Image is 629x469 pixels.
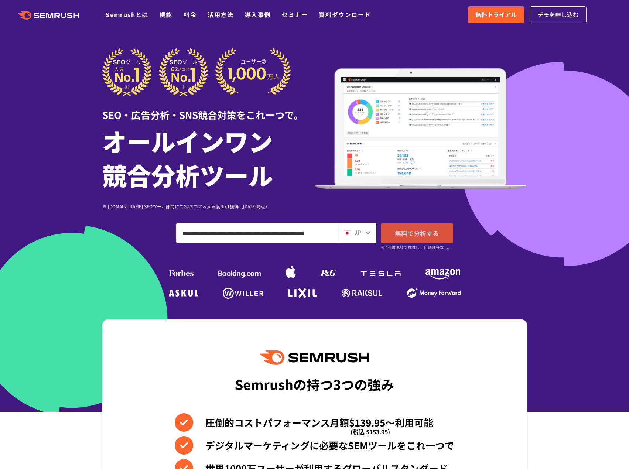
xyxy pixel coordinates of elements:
[351,422,390,441] span: (税込 $153.95)
[106,10,148,19] a: Semrushとは
[102,203,315,210] div: ※ [DOMAIN_NAME] SEOツール部門にてG2スコア＆人気度No.1獲得（[DATE]時点）
[160,10,172,19] a: 機能
[381,223,453,243] a: 無料で分析する
[102,96,315,122] div: SEO・広告分析・SNS競合対策をこれ一つで。
[177,223,336,243] input: ドメイン、キーワードまたはURLを入力してください
[184,10,196,19] a: 料金
[235,370,394,398] div: Semrushの持つ3つの強み
[102,124,315,192] h1: オールインワン 競合分析ツール
[208,10,233,19] a: 活用方法
[175,436,454,455] li: デジタルマーケティングに必要なSEMツールをこれ一つで
[354,228,361,237] span: JP
[468,6,524,23] a: 無料トライアル
[260,350,369,365] img: Semrush
[319,10,371,19] a: 資料ダウンロード
[537,10,579,20] span: デモを申し込む
[245,10,271,19] a: 導入事例
[530,6,587,23] a: デモを申し込む
[175,413,454,432] li: 圧倒的コストパフォーマンス月額$139.95〜利用可能
[475,10,517,20] span: 無料トライアル
[282,10,308,19] a: セミナー
[395,229,439,238] span: 無料で分析する
[381,244,452,251] small: ※7日間無料でお試し。自動課金なし。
